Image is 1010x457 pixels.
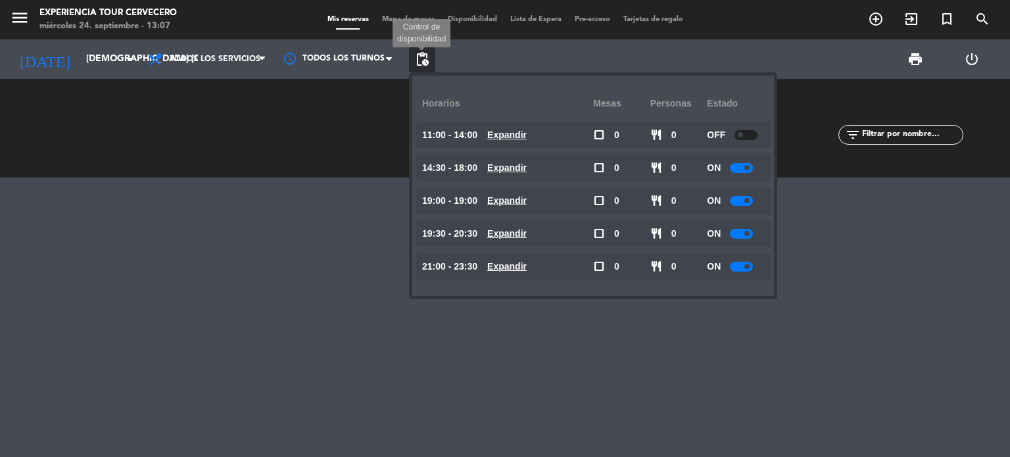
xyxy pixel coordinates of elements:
i: menu [10,8,30,28]
i: [DATE] [10,45,80,74]
span: check_box_outline_blank [593,162,605,174]
span: 0 [614,128,619,143]
u: Expandir [487,228,527,239]
span: Pre-acceso [568,16,617,23]
u: Expandir [487,261,527,272]
span: restaurant [650,195,662,206]
span: OFF [707,128,725,143]
span: check_box_outline_blank [593,195,605,206]
span: ON [707,193,721,208]
div: Mesas [593,85,650,122]
span: 0 [614,160,619,176]
span: Disponibilidad [441,16,504,23]
span: Lista de Espera [504,16,568,23]
span: 0 [671,226,677,241]
div: Control de disponibilidad [393,19,450,48]
span: check_box_outline_blank [593,228,605,239]
span: 0 [614,226,619,241]
div: Experiencia Tour Cervecero [39,7,177,20]
u: Expandir [487,130,527,140]
i: filter_list [845,127,861,143]
span: check_box_outline_blank [593,260,605,272]
i: search [974,11,990,27]
div: Estado [707,85,764,122]
span: ON [707,160,721,176]
span: Mis reservas [321,16,375,23]
input: Filtrar por nombre... [861,128,963,142]
span: 11:00 - 14:00 [422,128,477,143]
span: 0 [671,259,677,274]
span: 14:30 - 18:00 [422,160,477,176]
i: add_circle_outline [868,11,884,27]
span: 0 [671,160,677,176]
span: 19:30 - 20:30 [422,226,477,241]
span: restaurant [650,260,662,272]
span: 19:00 - 19:00 [422,193,477,208]
div: Horarios [422,85,593,122]
span: ON [707,259,721,274]
span: 0 [671,193,677,208]
span: 21:00 - 23:30 [422,259,477,274]
div: LOG OUT [944,39,1000,79]
span: 0 [614,259,619,274]
u: Expandir [487,195,527,206]
span: print [907,51,923,67]
span: restaurant [650,129,662,141]
span: Tarjetas de regalo [617,16,690,23]
span: restaurant [650,228,662,239]
div: miércoles 24. septiembre - 13:07 [39,20,177,33]
u: Expandir [487,162,527,173]
span: pending_actions [414,51,430,67]
i: power_settings_new [964,51,980,67]
button: menu [10,8,30,32]
span: Todos los servicios [170,55,260,64]
i: arrow_drop_down [122,51,138,67]
span: 0 [614,193,619,208]
span: Mapa de mesas [375,16,441,23]
span: 0 [671,128,677,143]
div: personas [650,85,708,122]
i: turned_in_not [939,11,955,27]
i: exit_to_app [903,11,919,27]
span: check_box_outline_blank [593,129,605,141]
span: ON [707,226,721,241]
span: restaurant [650,162,662,174]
